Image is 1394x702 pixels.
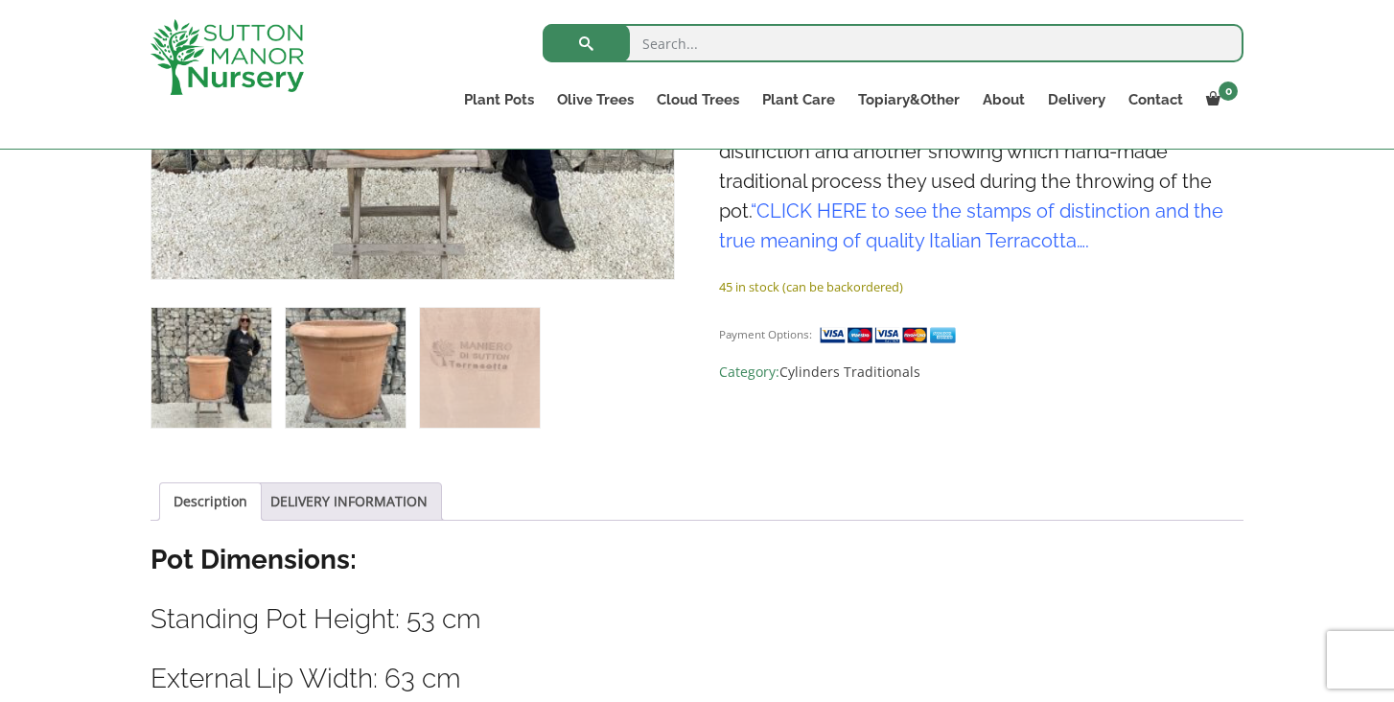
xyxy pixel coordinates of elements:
[286,308,406,428] img: Terracotta Tuscan Pot Cylinder 60 (Handmade) - Image 2
[719,199,1223,252] a: CLICK HERE to see the stamps of distinction and the true meaning of quality Italian Terracotta
[151,544,357,575] strong: Pot Dimensions:
[819,325,963,345] img: payment supported
[719,275,1243,298] p: 45 in stock (can be backordered)
[270,483,428,520] a: DELIVERY INFORMATION
[151,308,271,428] img: Terracotta Tuscan Pot Cylinder 60 (Handmade)
[719,199,1223,252] span: “ ….
[645,86,751,113] a: Cloud Trees
[719,51,1231,252] span: Each pot proudly carries the stamp of distinction “Maniero [PERSON_NAME] Terracotta”. The [DEMOGR...
[453,86,546,113] a: Plant Pots
[420,308,540,428] img: Terracotta Tuscan Pot Cylinder 60 (Handmade) - Image 3
[1036,86,1117,113] a: Delivery
[151,601,1243,637] h3: Standing Pot Height: 53 cm
[1219,82,1238,101] span: 0
[543,24,1243,62] input: Search...
[847,86,971,113] a: Topiary&Other
[151,19,304,95] img: logo
[1195,86,1243,113] a: 0
[971,86,1036,113] a: About
[151,661,1243,696] h3: External Lip Width: 63 cm
[719,327,812,341] small: Payment Options:
[719,361,1243,384] span: Category:
[751,86,847,113] a: Plant Care
[1117,86,1195,113] a: Contact
[546,86,645,113] a: Olive Trees
[779,363,920,381] a: Cylinders Traditionals
[174,483,247,520] a: Description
